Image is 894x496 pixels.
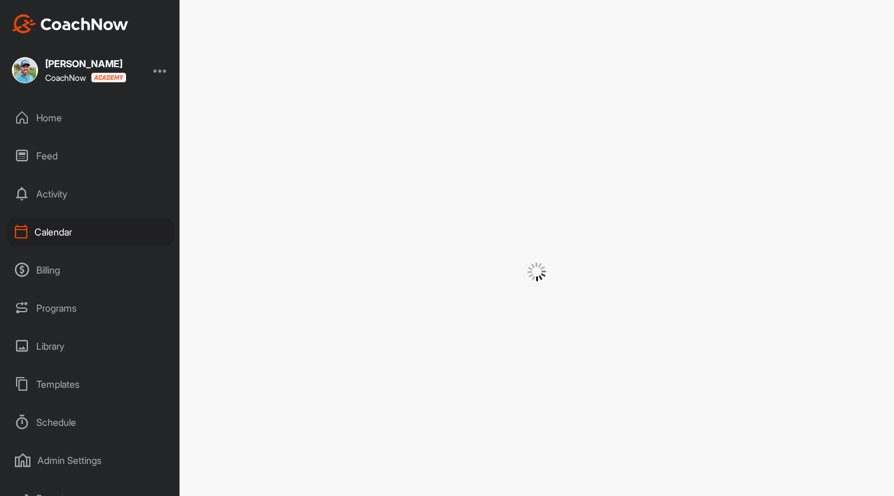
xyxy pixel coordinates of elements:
[7,103,174,133] div: Home
[7,141,174,171] div: Feed
[527,262,546,281] img: G6gVgL6ErOh57ABN0eRmCEwV0I4iEi4d8EwaPGI0tHgoAbU4EAHFLEQAh+QQFCgALACwIAA4AGAASAAAEbHDJSesaOCdk+8xg...
[7,255,174,285] div: Billing
[7,293,174,323] div: Programs
[7,369,174,399] div: Templates
[12,14,128,33] img: CoachNow
[7,445,174,475] div: Admin Settings
[7,407,174,437] div: Schedule
[7,179,174,209] div: Activity
[7,217,174,247] div: Calendar
[45,59,126,68] div: [PERSON_NAME]
[45,73,126,83] div: CoachNow
[7,331,174,361] div: Library
[12,57,38,83] img: square_cf102fc14114541352a3c89f7dad1e9b.jpg
[91,73,126,83] img: CoachNow acadmey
